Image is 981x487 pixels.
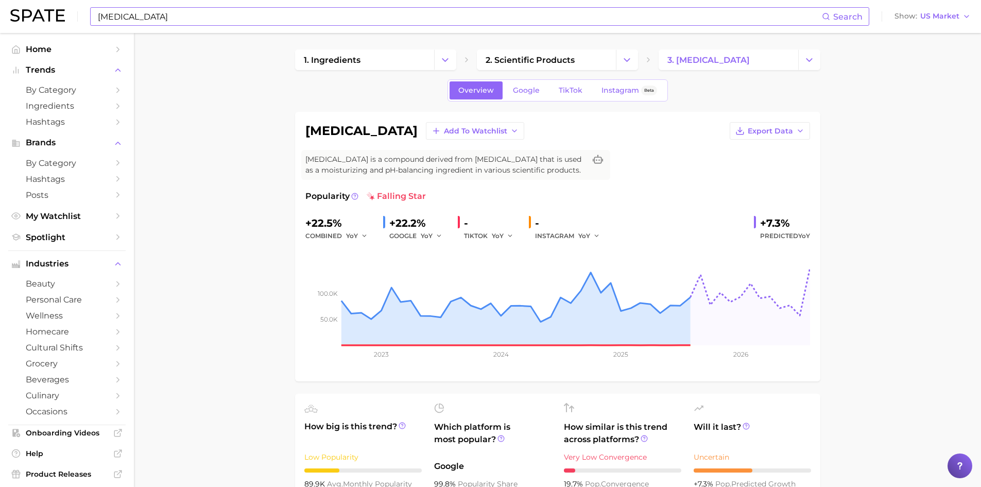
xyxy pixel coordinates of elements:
span: wellness [26,311,108,321]
span: by Category [26,85,108,95]
span: Popularity [305,190,350,203]
span: YoY [421,231,433,240]
button: ShowUS Market [892,10,973,23]
span: 1. ingredients [304,55,360,65]
div: 5 / 10 [694,468,811,473]
span: culinary [26,391,108,400]
div: TIKTOK [464,230,521,242]
span: falling star [367,190,426,203]
span: [MEDICAL_DATA] is a compound derived from [MEDICAL_DATA] that is used as a moisturizing and pH-ba... [305,154,586,176]
a: My Watchlist [8,208,126,224]
a: beverages [8,372,126,388]
span: My Watchlist [26,211,108,221]
div: 1 / 10 [564,468,681,473]
img: falling star [367,192,375,200]
span: Google [513,86,540,95]
span: Ingredients [26,101,108,111]
span: Export Data [748,127,793,136]
tspan: 2025 [613,350,628,358]
button: Change Category [434,49,456,70]
span: YoY [346,231,358,240]
a: Ingredients [8,98,126,114]
div: 3 / 10 [304,468,422,473]
a: wellness [8,308,126,324]
span: Predicted [760,230,810,242]
img: SPATE [10,9,65,22]
span: cultural shifts [26,343,108,352]
a: 3. [MEDICAL_DATA] [659,49,798,70]
span: Home [26,44,108,54]
button: Brands [8,135,126,150]
span: beverages [26,375,108,384]
a: beauty [8,276,126,292]
div: Uncertain [694,451,811,463]
span: Add to Watchlist [444,127,507,136]
span: 2. scientific products [486,55,575,65]
a: occasions [8,404,126,419]
a: cultural shifts [8,340,126,356]
span: Hashtags [26,117,108,127]
a: InstagramBeta [593,81,666,99]
span: US Market [920,13,959,19]
div: +22.2% [389,215,450,231]
a: Help [8,446,126,461]
button: Add to Watchlist [426,122,524,140]
div: Very Low Convergence [564,451,681,463]
a: Posts [8,187,126,203]
span: Brands [26,138,108,147]
a: Google [504,81,548,99]
div: combined [305,230,375,242]
span: Trends [26,65,108,75]
span: How big is this trend? [304,421,422,446]
div: +22.5% [305,215,375,231]
a: personal care [8,292,126,308]
span: Show [894,13,917,19]
tspan: 2024 [493,350,508,358]
button: Export Data [730,122,810,140]
a: Product Releases [8,466,126,482]
a: Hashtags [8,171,126,187]
span: Posts [26,190,108,200]
span: personal care [26,295,108,305]
span: 3. [MEDICAL_DATA] [667,55,750,65]
span: Which platform is most popular? [434,421,552,455]
div: INSTAGRAM [535,230,607,242]
span: grocery [26,359,108,368]
h1: [MEDICAL_DATA] [305,125,418,137]
a: homecare [8,324,126,340]
button: YoY [346,230,368,242]
a: Overview [450,81,503,99]
a: Hashtags [8,114,126,130]
span: beauty [26,279,108,289]
span: YoY [492,231,504,240]
span: occasions [26,407,108,416]
span: Hashtags [26,174,108,184]
button: Trends [8,62,126,78]
a: TikTok [550,81,591,99]
button: YoY [578,230,600,242]
span: YoY [578,231,590,240]
a: Spotlight [8,229,126,245]
div: - [535,215,607,231]
a: Onboarding Videos [8,425,126,441]
button: YoY [492,230,514,242]
span: Product Releases [26,469,108,479]
a: grocery [8,356,126,372]
a: Home [8,41,126,57]
button: YoY [421,230,443,242]
a: by Category [8,82,126,98]
tspan: 2023 [374,350,389,358]
div: Low Popularity [304,451,422,463]
a: culinary [8,388,126,404]
span: Beta [644,86,654,95]
button: Industries [8,256,126,272]
span: Spotlight [26,232,108,242]
div: +7.3% [760,215,810,231]
span: TikTok [559,86,582,95]
span: by Category [26,158,108,168]
a: 2. scientific products [477,49,616,70]
span: Instagram [601,86,639,95]
a: 1. ingredients [295,49,434,70]
span: Onboarding Videos [26,428,108,438]
input: Search here for a brand, industry, or ingredient [97,8,822,25]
